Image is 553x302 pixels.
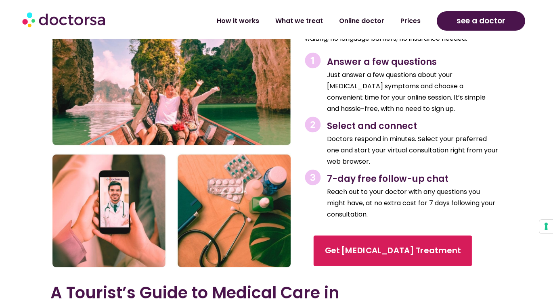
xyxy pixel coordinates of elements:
span: see a doctor [457,15,505,27]
a: Get [MEDICAL_DATA] Treatment [314,235,472,266]
a: What we treat [267,12,331,30]
p: Just answer a few questions about your [MEDICAL_DATA] symptoms and choose a convenient time for y... [327,69,498,115]
p: Reach out to your doctor with any questions you might have, at no extra cost for 7 days following... [327,186,498,220]
a: see a doctor [437,11,525,31]
span: Select and connect [327,120,417,132]
a: Prices [392,12,429,30]
a: How it works [209,12,267,30]
p: Doctors respond in minutes. Select your preferred one and start your virtual consultation right f... [327,133,498,167]
nav: Menu [147,12,429,30]
span: Answer a few questions [327,56,437,68]
span: 7-day free follow-up chat [327,173,448,185]
button: Your consent preferences for tracking technologies [539,220,553,233]
span: Get [MEDICAL_DATA] Treatment [325,245,461,257]
a: Online doctor [331,12,392,30]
